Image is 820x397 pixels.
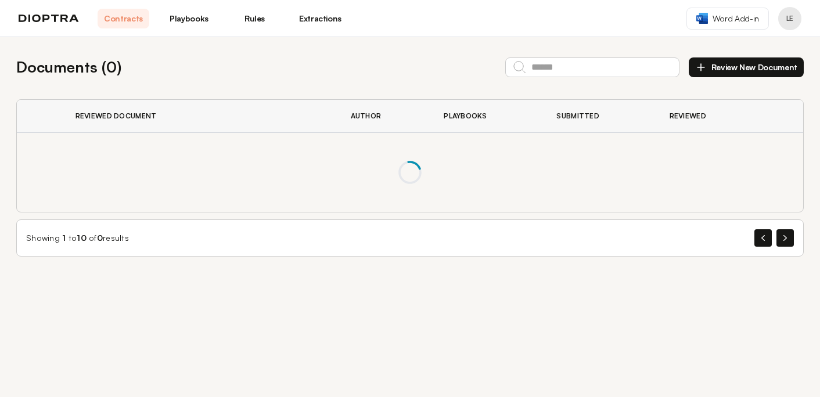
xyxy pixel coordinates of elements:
[163,9,215,28] a: Playbooks
[97,233,103,243] span: 0
[294,9,346,28] a: Extractions
[656,100,759,133] th: Reviewed
[26,232,129,244] div: Showing to of results
[98,9,149,28] a: Contracts
[62,233,66,243] span: 1
[16,56,121,78] h2: Documents ( 0 )
[542,100,655,133] th: Submitted
[689,57,804,77] button: Review New Document
[229,9,280,28] a: Rules
[77,233,87,243] span: 10
[62,100,337,133] th: Reviewed Document
[778,7,801,30] button: Profile menu
[696,13,708,24] img: word
[19,15,79,23] img: logo
[337,100,430,133] th: Author
[398,161,422,184] span: Loading
[713,13,759,24] span: Word Add-in
[754,229,772,247] button: Previous
[430,100,542,133] th: Playbooks
[776,229,794,247] button: Next
[686,8,769,30] a: Word Add-in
